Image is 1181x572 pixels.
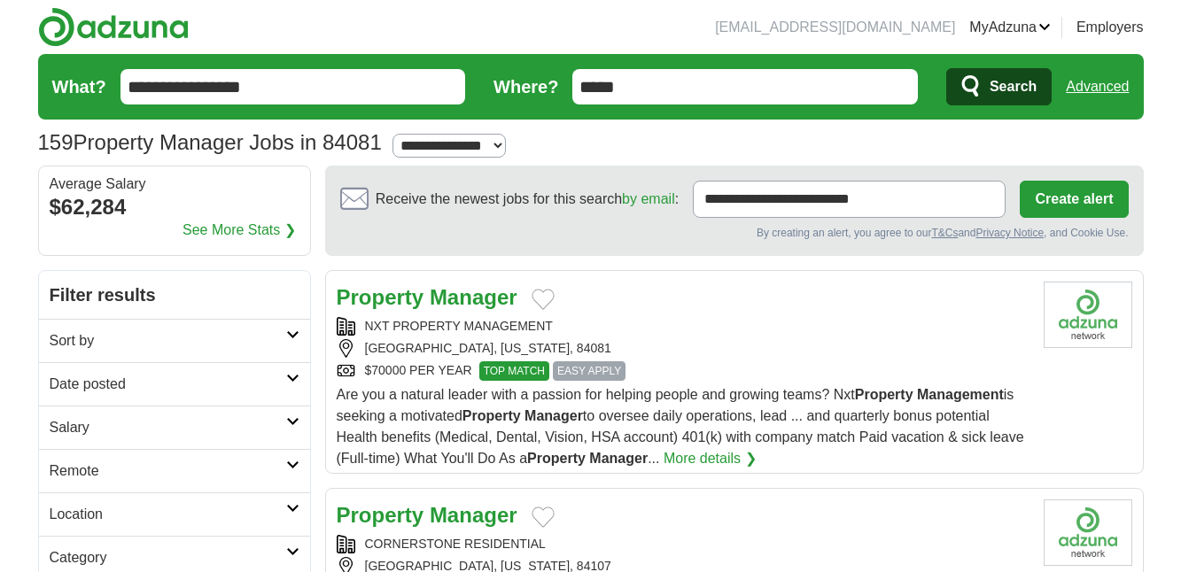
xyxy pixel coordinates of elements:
label: Where? [493,73,558,100]
h2: Salary [50,417,286,438]
a: Privacy Notice [975,227,1044,239]
strong: Manager [430,503,517,527]
a: T&Cs [931,227,958,239]
a: See More Stats ❯ [183,220,296,241]
a: Property Manager [337,503,517,527]
button: Add to favorite jobs [532,289,555,310]
div: CORNERSTONE RESIDENTIAL [337,535,1029,553]
div: $62,284 [50,191,299,223]
span: 159 [38,127,74,158]
div: $70000 PER YEAR [337,361,1029,381]
h2: Location [50,504,286,525]
div: NXT PROPERTY MANAGEMENT [337,317,1029,336]
h1: Property Manager Jobs in 84081 [38,130,382,154]
span: Are you a natural leader with a passion for helping people and growing teams? Nxt is seeking a mo... [337,387,1024,466]
label: What? [52,73,106,100]
li: [EMAIL_ADDRESS][DOMAIN_NAME] [715,17,955,38]
a: Advanced [1066,69,1129,104]
a: Remote [39,449,310,492]
strong: Property [337,285,424,309]
h2: Sort by [50,330,286,352]
strong: Manager [430,285,517,309]
strong: Property [527,451,586,466]
h2: Date posted [50,374,286,395]
h2: Filter results [39,271,310,319]
strong: Property [337,503,424,527]
div: By creating an alert, you agree to our and , and Cookie Use. [340,225,1129,241]
span: Receive the newest jobs for this search : [376,189,679,210]
span: TOP MATCH [479,361,549,381]
a: Location [39,492,310,536]
span: Search [990,69,1037,104]
button: Search [946,68,1052,105]
a: Date posted [39,362,310,406]
strong: Manager [524,408,583,423]
img: Company logo [1044,499,1132,566]
a: More details ❯ [664,448,757,469]
button: Add to favorite jobs [532,506,555,528]
a: by email [622,191,675,206]
a: Employers [1076,17,1144,38]
div: Average Salary [50,177,299,191]
a: MyAdzuna [969,17,1051,38]
a: Property Manager [337,285,517,309]
a: Sort by [39,319,310,362]
span: EASY APPLY [553,361,625,381]
img: Company logo [1044,282,1132,348]
h2: Remote [50,460,286,482]
a: Salary [39,406,310,449]
strong: Manager [589,451,648,466]
img: Adzuna logo [38,7,189,47]
button: Create alert [1020,181,1128,218]
strong: Property [462,408,521,423]
h2: Category [50,547,286,568]
div: [GEOGRAPHIC_DATA], [US_STATE], 84081 [337,339,1029,358]
strong: Property [855,387,913,402]
strong: Management [917,387,1004,402]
